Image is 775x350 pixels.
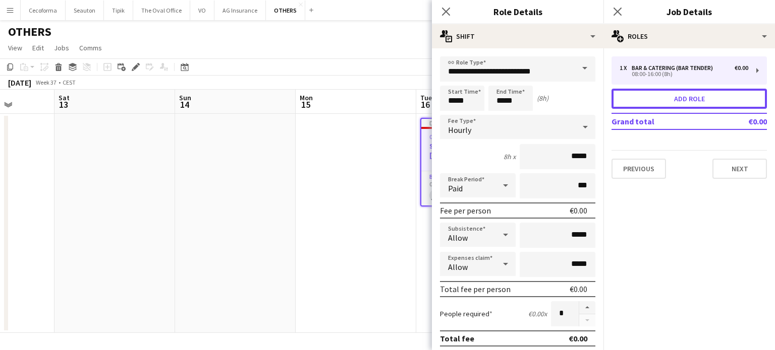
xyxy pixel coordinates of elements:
[719,113,767,129] td: €0.00
[440,309,492,318] label: People required
[420,93,432,102] span: Tue
[57,99,70,110] span: 13
[735,64,748,72] div: €0.00
[298,99,313,110] span: 15
[421,119,532,127] div: Draft
[440,284,511,294] div: Total fee per person
[432,24,603,48] div: Shift
[75,41,106,54] a: Comms
[32,43,44,52] span: Edit
[8,43,22,52] span: View
[54,43,69,52] span: Jobs
[190,1,214,20] button: VO
[104,1,133,20] button: Tipik
[4,41,26,54] a: View
[537,94,548,103] div: (8h)
[179,93,191,102] span: Sun
[28,41,48,54] a: Edit
[8,24,51,39] h1: OTHERS
[8,78,31,88] div: [DATE]
[448,233,468,243] span: Allow
[33,79,59,86] span: Week 37
[569,333,587,343] div: €0.00
[448,125,471,135] span: Hourly
[133,1,190,20] button: The Oval Office
[300,93,313,102] span: Mon
[432,5,603,18] h3: Role Details
[440,205,491,216] div: Fee per person
[66,1,104,20] button: Seauton
[603,5,775,18] h3: Job Details
[620,64,632,72] div: 1 x
[429,133,470,141] span: 08:00-16:00 (8h)
[504,152,516,161] div: 8h x
[421,142,532,160] h3: STUDIO I.D.I. [PERSON_NAME]
[21,1,66,20] button: Cecoforma
[620,72,748,77] div: 08:00-16:00 (8h)
[448,183,463,193] span: Paid
[603,24,775,48] div: Roles
[420,118,533,206] app-job-card: Draft08:00-16:00 (8h)0/1STUDIO I.D.I. [PERSON_NAME]1 RoleBar & Catering (Bar Tender)0/108:00-16:0...
[79,43,102,52] span: Comms
[612,159,666,179] button: Previous
[178,99,191,110] span: 14
[421,171,532,205] app-card-role: Bar & Catering (Bar Tender)0/108:00-16:00 (8h)
[214,1,266,20] button: AG Insurance
[579,301,595,314] button: Increase
[712,159,767,179] button: Next
[612,113,719,129] td: Grand total
[570,284,587,294] div: €0.00
[632,64,717,72] div: Bar & Catering (Bar Tender)
[528,309,547,318] div: €0.00 x
[59,93,70,102] span: Sat
[266,1,305,20] button: OTHERS
[612,89,767,109] button: Add role
[50,41,73,54] a: Jobs
[448,262,468,272] span: Allow
[570,205,587,216] div: €0.00
[419,99,432,110] span: 16
[440,333,474,343] div: Total fee
[63,79,76,86] div: CEST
